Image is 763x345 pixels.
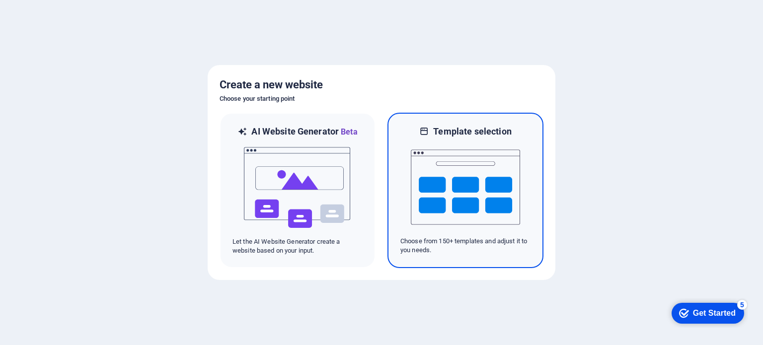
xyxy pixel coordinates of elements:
[400,237,531,255] p: Choose from 150+ templates and adjust it to you needs.
[387,113,543,268] div: Template selectionChoose from 150+ templates and adjust it to you needs.
[232,237,363,255] p: Let the AI Website Generator create a website based on your input.
[220,77,543,93] h5: Create a new website
[220,113,376,268] div: AI Website GeneratorBetaaiLet the AI Website Generator create a website based on your input.
[74,2,83,12] div: 5
[251,126,357,138] h6: AI Website Generator
[220,93,543,105] h6: Choose your starting point
[433,126,511,138] h6: Template selection
[243,138,352,237] img: ai
[8,5,80,26] div: Get Started 5 items remaining, 0% complete
[339,127,358,137] span: Beta
[29,11,72,20] div: Get Started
